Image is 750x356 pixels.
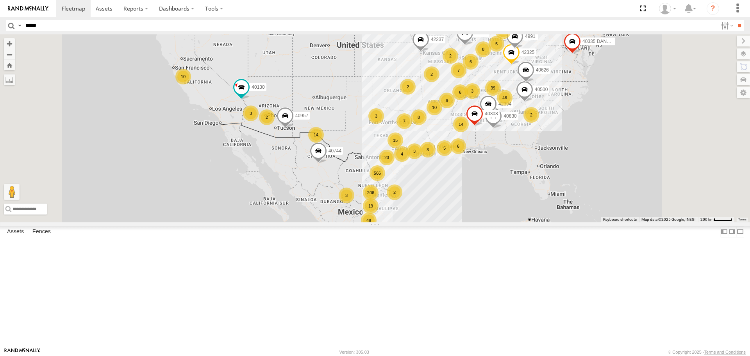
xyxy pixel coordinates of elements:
span: 40500 [535,87,548,92]
div: 48 [361,213,377,228]
div: 14 [308,127,324,143]
div: 7 [451,63,466,78]
button: Zoom out [4,49,15,60]
div: 566 [370,165,385,181]
div: 14 [453,116,469,132]
span: 40744 [329,148,341,154]
a: Visit our Website [4,348,40,356]
a: Terms and Conditions [704,350,746,354]
div: 6 [450,138,466,154]
span: 40830 [504,113,516,119]
div: 3 [243,106,259,121]
span: 40335 DAÑADO [582,39,617,45]
div: 4 [394,146,410,162]
div: Carlos Ortiz [656,3,679,14]
div: 5 [437,140,452,156]
label: Map Settings [737,87,750,98]
div: 6 [463,54,479,70]
div: Version: 305.03 [339,350,369,354]
div: 7 [396,113,412,129]
span: 40626 [536,67,549,73]
label: Dock Summary Table to the Left [720,226,728,238]
i: ? [707,2,719,15]
div: 39 [485,80,501,96]
img: rand-logo.svg [8,6,48,11]
div: 2 [443,48,458,64]
div: © Copyright 2025 - [668,350,746,354]
div: 3 [407,143,422,159]
div: 46 [497,90,512,106]
div: 5 [489,36,504,52]
div: 2 [400,79,416,95]
button: Drag Pegman onto the map to open Street View [4,184,20,200]
button: Keyboard shortcuts [603,217,637,222]
span: 4991 [525,34,536,39]
div: 8 [475,41,491,57]
a: Terms [738,218,746,221]
div: 8 [411,109,427,125]
span: 42237 [431,37,444,43]
button: Zoom Home [4,60,15,70]
div: 10 [427,100,442,115]
div: 15 [387,132,403,148]
span: 40130 [252,85,264,90]
div: 6 [439,93,455,108]
div: 206 [363,185,379,200]
span: 40957 [295,113,308,118]
label: Measure [4,74,15,85]
button: Zoom in [4,38,15,49]
div: 2 [259,109,275,125]
span: 42325 [521,50,534,55]
div: 3 [368,108,384,124]
span: 40308 [485,111,498,116]
label: Dock Summary Table to the Right [728,226,736,238]
div: 3 [339,188,354,203]
span: Map data ©2025 Google, INEGI [641,217,696,222]
div: 3 [420,142,436,157]
div: 19 [363,198,379,214]
div: 6 [452,84,468,100]
div: 2 [523,107,539,123]
label: Fences [29,227,55,238]
button: Map Scale: 200 km per 43 pixels [698,217,734,222]
div: 2 [387,184,402,200]
label: Hide Summary Table [736,226,744,238]
span: 200 km [700,217,714,222]
div: 23 [379,150,395,165]
div: 3 [464,83,480,99]
label: Search Query [16,20,23,31]
div: 10 [175,69,191,84]
label: Search Filter Options [718,20,735,31]
label: Assets [3,227,28,238]
div: 2 [424,66,439,82]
